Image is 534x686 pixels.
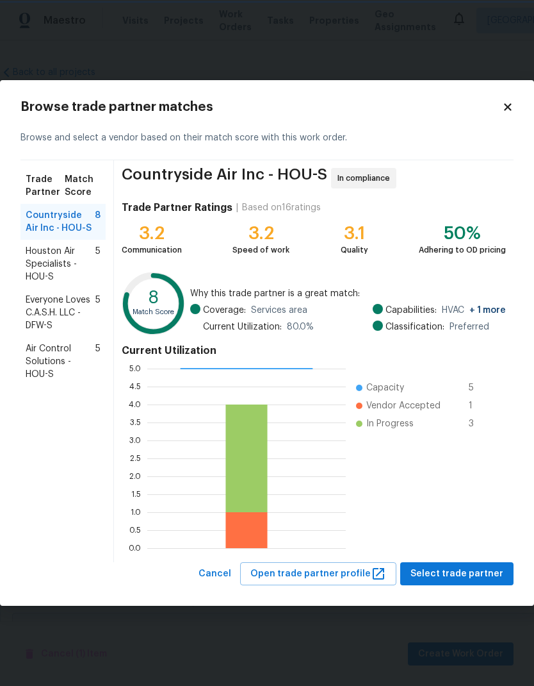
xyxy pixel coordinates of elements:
span: Current Utilization: [203,321,282,333]
text: 0.0 [129,544,141,551]
span: 8 [95,209,101,235]
span: 5 [95,294,101,332]
text: 3.0 [129,436,141,444]
div: 3.2 [232,227,289,240]
span: Select trade partner [410,566,503,582]
h4: Current Utilization [122,344,506,357]
text: Match Score [133,308,174,315]
span: 80.0 % [287,321,314,333]
span: Cancel [198,566,231,582]
div: 3.1 [341,227,368,240]
span: Capabilities: [385,304,437,317]
span: Countryside Air Inc - HOU-S [26,209,95,235]
span: 1 [469,399,489,412]
span: Air Control Solutions - HOU-S [26,342,95,381]
div: 3.2 [122,227,182,240]
span: Services area [251,304,307,317]
h2: Browse trade partner matches [20,101,502,113]
text: 2.0 [129,472,141,480]
span: Open trade partner profile [250,566,386,582]
span: Everyone Loves C.A.S.H. LLC - DFW-S [26,294,95,332]
span: Why this trade partner is a great match: [190,287,506,300]
button: Cancel [193,562,236,586]
text: 4.5 [129,382,141,390]
text: 1.0 [131,508,141,515]
text: 5.0 [129,364,141,372]
span: Match Score [65,173,101,199]
span: Preferred [449,321,489,333]
div: Adhering to OD pricing [419,244,506,256]
span: HVAC [442,304,506,317]
button: Open trade partner profile [240,562,396,586]
div: Speed of work [232,244,289,256]
span: 5 [95,342,101,381]
span: In Progress [366,417,414,430]
span: 5 [95,245,101,283]
text: 3.5 [130,418,141,426]
span: Vendor Accepted [366,399,441,412]
span: Capacity [366,381,404,394]
span: Classification: [385,321,444,333]
div: 50% [419,227,506,240]
span: Countryside Air Inc - HOU-S [122,168,327,188]
text: 1.5 [131,490,141,498]
text: 8 [148,289,159,306]
h4: Trade Partner Ratings [122,201,232,214]
button: Select trade partner [400,562,514,586]
span: 5 [469,381,489,394]
span: In compliance [337,172,395,185]
span: 3 [469,417,489,430]
text: 0.5 [129,526,141,533]
text: 4.0 [129,400,141,408]
div: Communication [122,244,182,256]
span: Trade Partner [26,173,65,199]
span: Coverage: [203,304,246,317]
div: Based on 16 ratings [242,201,321,214]
span: Houston Air Specialists - HOU-S [26,245,95,283]
div: Browse and select a vendor based on their match score with this work order. [20,116,514,160]
text: 2.5 [130,454,141,462]
div: Quality [341,244,368,256]
span: + 1 more [469,306,506,315]
div: | [232,201,242,214]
